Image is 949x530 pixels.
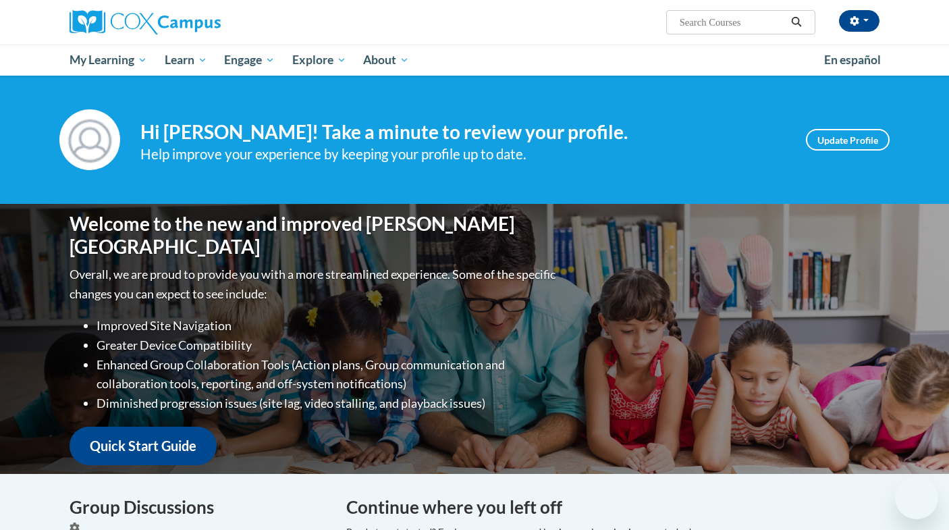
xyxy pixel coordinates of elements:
[165,52,207,68] span: Learn
[70,265,559,304] p: Overall, we are proud to provide you with a more streamlined experience. Some of the specific cha...
[355,45,418,76] a: About
[283,45,355,76] a: Explore
[70,427,217,465] a: Quick Start Guide
[224,52,275,68] span: Engage
[786,14,807,30] button: Search
[97,316,559,336] li: Improved Site Navigation
[806,129,890,151] a: Update Profile
[97,394,559,413] li: Diminished progression issues (site lag, video stalling, and playback issues)
[70,52,147,68] span: My Learning
[839,10,879,32] button: Account Settings
[363,52,409,68] span: About
[97,336,559,355] li: Greater Device Compatibility
[678,14,786,30] input: Search Courses
[824,53,881,67] span: En español
[215,45,283,76] a: Engage
[97,355,559,394] li: Enhanced Group Collaboration Tools (Action plans, Group communication and collaboration tools, re...
[156,45,216,76] a: Learn
[70,10,221,34] img: Cox Campus
[140,121,786,144] h4: Hi [PERSON_NAME]! Take a minute to review your profile.
[895,476,938,519] iframe: Button to launch messaging window
[292,52,346,68] span: Explore
[346,494,879,521] h4: Continue where you left off
[49,45,900,76] div: Main menu
[70,10,326,34] a: Cox Campus
[70,494,326,521] h4: Group Discussions
[59,109,120,170] img: Profile Image
[140,143,786,165] div: Help improve your experience by keeping your profile up to date.
[70,213,559,258] h1: Welcome to the new and improved [PERSON_NAME][GEOGRAPHIC_DATA]
[815,46,890,74] a: En español
[61,45,156,76] a: My Learning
